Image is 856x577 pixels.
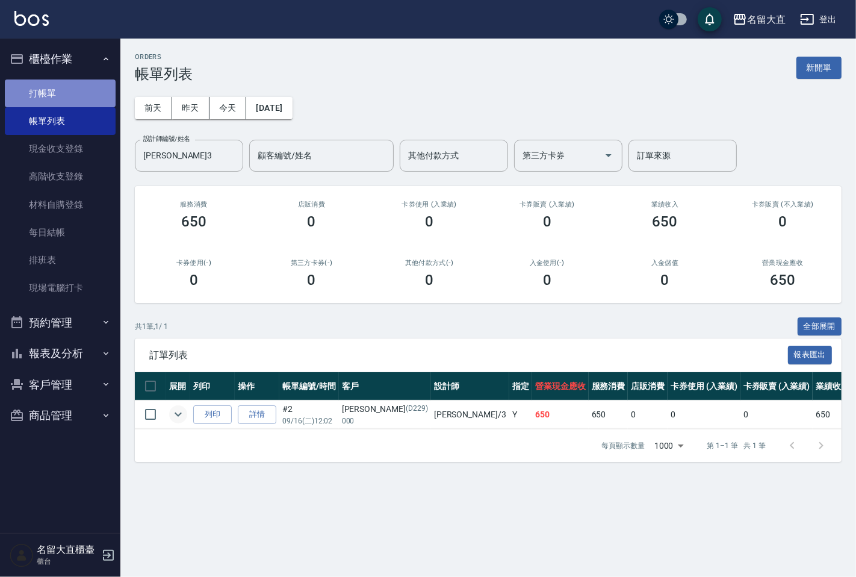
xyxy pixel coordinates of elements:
h3: 0 [308,213,316,230]
h3: 0 [660,272,669,288]
td: Y [509,401,532,429]
p: 櫃台 [37,556,98,567]
button: 報表及分析 [5,338,116,369]
p: 000 [342,416,428,426]
p: 第 1–1 筆 共 1 筆 [707,440,766,451]
button: Open [599,146,618,165]
p: 共 1 筆, 1 / 1 [135,321,168,332]
th: 設計師 [431,372,509,401]
th: 卡券販賣 (入業績) [740,372,813,401]
h3: 帳單列表 [135,66,193,83]
h3: 650 [653,213,678,230]
a: 報表匯出 [788,349,833,360]
a: 現金收支登錄 [5,135,116,163]
h2: 入金儲值 [621,259,710,267]
div: 1000 [650,429,688,462]
h2: 卡券使用 (入業績) [385,201,474,208]
th: 店販消費 [628,372,668,401]
th: 業績收入 [813,372,852,401]
th: 帳單編號/時間 [279,372,339,401]
td: 650 [813,401,852,429]
a: 新開單 [796,61,842,73]
h5: 名留大直櫃臺 [37,544,98,556]
button: 新開單 [796,57,842,79]
th: 操作 [235,372,279,401]
td: 0 [628,401,668,429]
button: 昨天 [172,97,209,119]
h2: 業績收入 [621,201,710,208]
td: 0 [668,401,740,429]
h3: 0 [425,213,433,230]
button: save [698,7,722,31]
th: 列印 [190,372,235,401]
h2: 入金使用(-) [503,259,592,267]
a: 材料自購登錄 [5,191,116,219]
button: 預約管理 [5,307,116,338]
th: 客戶 [339,372,431,401]
th: 卡券使用 (入業績) [668,372,740,401]
p: 每頁顯示數量 [601,440,645,451]
label: 設計師編號/姓名 [143,134,190,143]
div: 名留大直 [747,12,786,27]
div: [PERSON_NAME] [342,403,428,416]
h2: ORDERS [135,53,193,61]
img: Person [10,543,34,567]
h3: 650 [770,272,795,288]
h2: 卡券使用(-) [149,259,238,267]
th: 營業現金應收 [532,372,589,401]
td: 650 [532,401,589,429]
a: 排班表 [5,246,116,274]
h3: 0 [543,213,551,230]
button: 名留大直 [728,7,790,32]
h2: 其他付款方式(-) [385,259,474,267]
h3: 0 [308,272,316,288]
a: 現場電腦打卡 [5,274,116,302]
button: 列印 [193,405,232,424]
button: 登出 [795,8,842,31]
h2: 營業現金應收 [738,259,827,267]
button: expand row [169,405,187,423]
button: [DATE] [246,97,292,119]
td: [PERSON_NAME] /3 [431,401,509,429]
th: 指定 [509,372,532,401]
h2: 卡券販賣 (不入業績) [738,201,827,208]
h2: 店販消費 [267,201,356,208]
th: 服務消費 [589,372,628,401]
td: #2 [279,401,339,429]
td: 0 [740,401,813,429]
button: 今天 [209,97,247,119]
button: 前天 [135,97,172,119]
td: 650 [589,401,628,429]
button: 商品管理 [5,400,116,431]
p: 09/16 (二) 12:02 [282,416,336,426]
span: 訂單列表 [149,349,788,361]
button: 報表匯出 [788,346,833,364]
h2: 第三方卡券(-) [267,259,356,267]
a: 打帳單 [5,80,116,107]
h3: 0 [543,272,551,288]
p: (D229) [406,403,428,416]
th: 展開 [166,372,190,401]
button: 客戶管理 [5,369,116,401]
h3: 650 [181,213,206,230]
img: Logo [14,11,49,26]
h3: 0 [190,272,198,288]
a: 帳單列表 [5,107,116,135]
a: 每日結帳 [5,219,116,246]
button: 櫃檯作業 [5,43,116,75]
button: 全部展開 [798,317,842,336]
a: 高階收支登錄 [5,163,116,190]
h3: 0 [425,272,433,288]
h3: 服務消費 [149,201,238,208]
h2: 卡券販賣 (入業績) [503,201,592,208]
h3: 0 [778,213,787,230]
a: 詳情 [238,405,276,424]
